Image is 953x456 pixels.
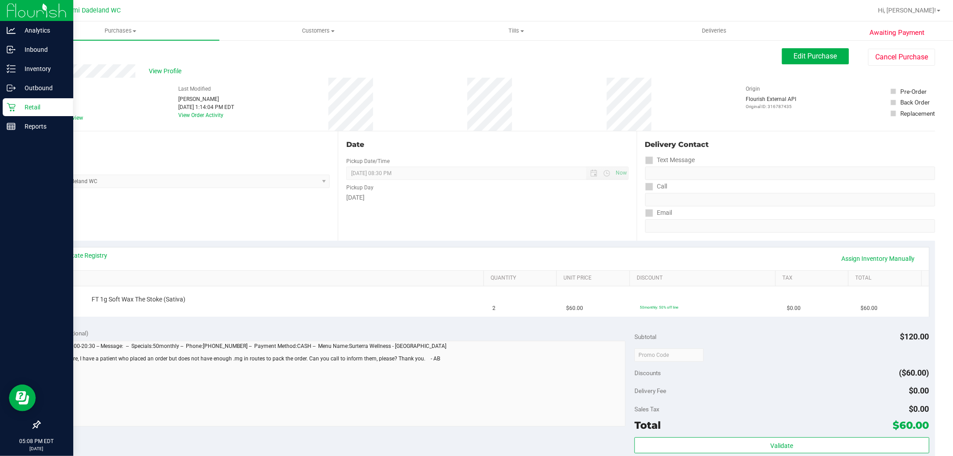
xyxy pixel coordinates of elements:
span: $0.00 [909,386,929,395]
inline-svg: Reports [7,122,16,131]
a: SKU [53,275,480,282]
span: 50monthly: 50% off line [640,305,678,310]
div: Back Order [900,98,930,107]
span: View Profile [149,67,185,76]
label: Call [645,180,668,193]
div: Location [39,139,330,150]
a: View Order Activity [178,112,223,118]
inline-svg: Inventory [7,64,16,73]
span: Miami Dadeland WC [62,7,121,14]
span: Customers [220,27,417,35]
a: Purchases [21,21,219,40]
a: Tax [782,275,845,282]
label: Text Message [645,154,695,167]
a: View State Registry [54,251,108,260]
a: Unit Price [564,275,626,282]
iframe: Resource center [9,385,36,411]
p: Original ID: 316787435 [746,103,796,110]
inline-svg: Analytics [7,26,16,35]
span: ($60.00) [899,368,929,377]
span: $60.00 [861,304,877,313]
span: Tills [418,27,615,35]
p: 05:08 PM EDT [4,437,69,445]
span: $0.00 [909,404,929,414]
p: Inbound [16,44,69,55]
div: Flourish External API [746,95,796,110]
span: Discounts [634,365,661,381]
a: Total [856,275,918,282]
button: Cancel Purchase [868,49,935,66]
inline-svg: Inbound [7,45,16,54]
input: Format: (999) 999-9999 [645,193,935,206]
span: Sales Tax [634,406,659,413]
span: Deliveries [690,27,739,35]
p: Inventory [16,63,69,74]
span: $0.00 [787,304,801,313]
span: 2 [493,304,496,313]
label: Pickup Date/Time [346,157,390,165]
span: Delivery Fee [634,387,666,394]
inline-svg: Outbound [7,84,16,92]
a: Deliveries [615,21,813,40]
a: Customers [219,21,417,40]
span: Awaiting Payment [869,28,924,38]
a: Assign Inventory Manually [836,251,921,266]
inline-svg: Retail [7,103,16,112]
div: Delivery Contact [645,139,935,150]
p: [DATE] [4,445,69,452]
div: Replacement [900,109,935,118]
p: Reports [16,121,69,132]
a: Discount [637,275,772,282]
label: Origin [746,85,760,93]
input: Promo Code [634,348,704,362]
label: Pickup Day [346,184,374,192]
span: $60.00 [566,304,583,313]
p: Outbound [16,83,69,93]
a: Tills [417,21,615,40]
p: Analytics [16,25,69,36]
span: Total [634,419,661,431]
div: Pre-Order [900,87,927,96]
a: Quantity [491,275,553,282]
label: Last Modified [178,85,211,93]
span: FT 1g Soft Wax The Stoke (Sativa) [92,295,185,304]
span: $60.00 [893,419,929,431]
p: Retail [16,102,69,113]
input: Format: (999) 999-9999 [645,167,935,180]
button: Edit Purchase [782,48,849,64]
div: [DATE] [346,193,628,202]
span: Edit Purchase [794,52,837,60]
div: Date [346,139,628,150]
span: Purchases [21,27,219,35]
span: Validate [770,442,793,449]
span: $120.00 [900,332,929,341]
span: Subtotal [634,333,656,340]
label: Email [645,206,672,219]
div: [DATE] 1:14:04 PM EDT [178,103,234,111]
span: Hi, [PERSON_NAME]! [878,7,936,14]
button: Validate [634,437,929,453]
div: [PERSON_NAME] [178,95,234,103]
